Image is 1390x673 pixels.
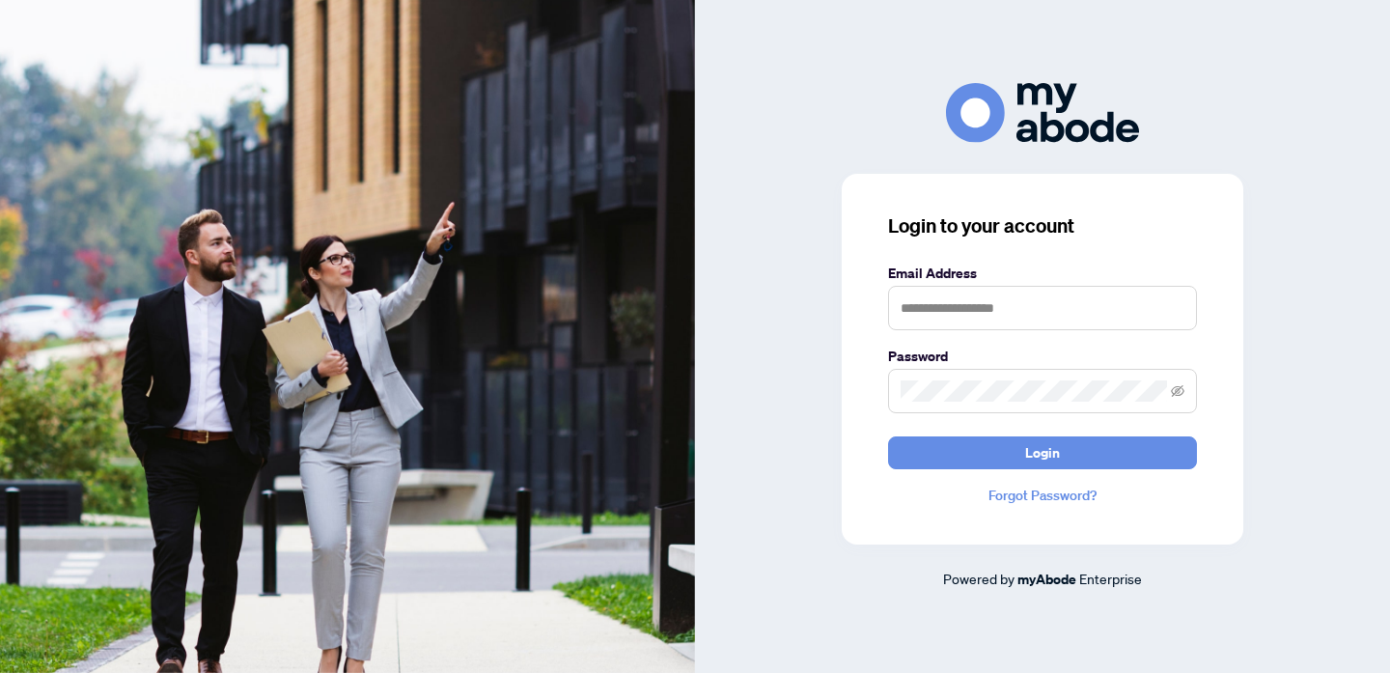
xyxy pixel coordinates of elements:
[888,263,1197,284] label: Email Address
[888,212,1197,239] h3: Login to your account
[1079,570,1142,587] span: Enterprise
[888,436,1197,469] button: Login
[1171,384,1184,398] span: eye-invisible
[943,570,1015,587] span: Powered by
[1025,437,1060,468] span: Login
[888,485,1197,506] a: Forgot Password?
[888,346,1197,367] label: Password
[1017,569,1076,590] a: myAbode
[946,83,1139,142] img: ma-logo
